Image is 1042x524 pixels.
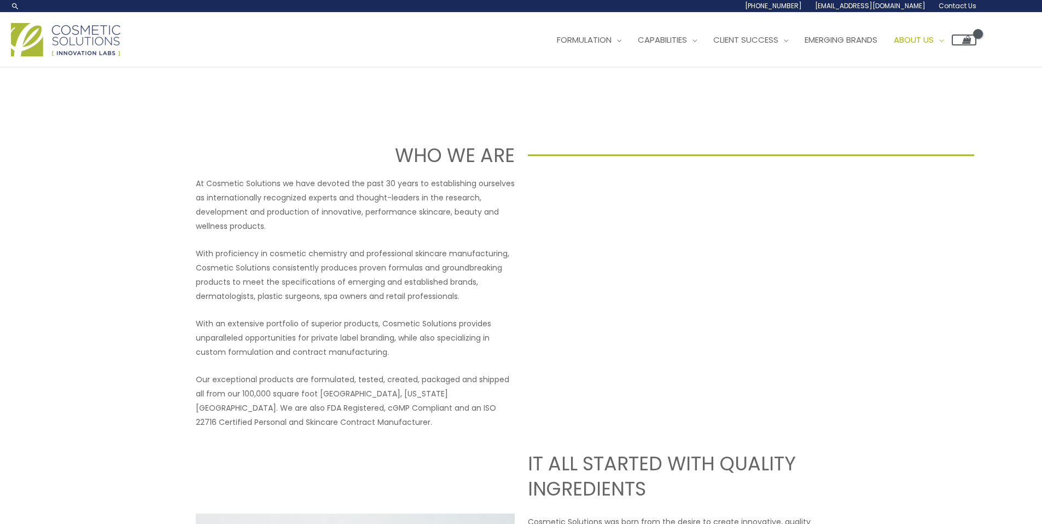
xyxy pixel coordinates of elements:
[805,34,877,45] span: Emerging Brands
[796,24,886,56] a: Emerging Brands
[815,1,925,10] span: [EMAIL_ADDRESS][DOMAIN_NAME]
[540,24,976,56] nav: Site Navigation
[705,24,796,56] a: Client Success
[638,34,687,45] span: Capabilities
[549,24,630,56] a: Formulation
[196,246,515,303] p: With proficiency in cosmetic chemistry and professional skincare manufacturing, Cosmetic Solution...
[11,2,20,10] a: Search icon link
[528,176,847,356] iframe: Get to know Cosmetic Solutions Private Label Skin Care
[745,1,802,10] span: [PHONE_NUMBER]
[196,372,515,429] p: Our exceptional products are formulated, tested, created, packaged and shipped all from our 100,0...
[894,34,934,45] span: About Us
[952,34,976,45] a: View Shopping Cart, empty
[713,34,778,45] span: Client Success
[68,142,515,169] h1: WHO WE ARE
[557,34,612,45] span: Formulation
[528,451,847,501] h2: IT ALL STARTED WITH QUALITY INGREDIENTS
[11,23,120,56] img: Cosmetic Solutions Logo
[939,1,976,10] span: Contact Us
[630,24,705,56] a: Capabilities
[196,316,515,359] p: With an extensive portfolio of superior products, Cosmetic Solutions provides unparalleled opport...
[886,24,952,56] a: About Us
[196,176,515,233] p: At Cosmetic Solutions we have devoted the past 30 years to establishing ourselves as internationa...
